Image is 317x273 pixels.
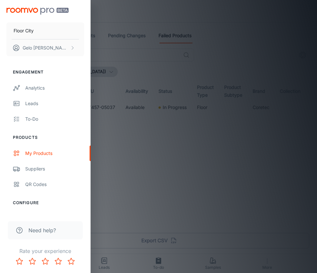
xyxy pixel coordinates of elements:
[14,27,34,34] p: Floor City
[23,44,69,51] p: Gelo [PERSON_NAME]
[6,8,69,15] img: Roomvo PRO Beta
[13,255,26,268] button: Rate 1 star
[25,150,84,157] div: My Products
[5,247,85,255] p: Rate your experience
[52,255,65,268] button: Rate 4 star
[28,226,56,234] span: Need help?
[26,255,39,268] button: Rate 2 star
[39,255,52,268] button: Rate 3 star
[6,39,84,56] button: Gelo [PERSON_NAME]
[25,165,84,172] div: Suppliers
[25,115,84,123] div: To-do
[6,22,84,39] button: Floor City
[65,255,78,268] button: Rate 5 star
[25,100,84,107] div: Leads
[25,84,84,92] div: Analytics
[25,181,84,188] div: QR Codes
